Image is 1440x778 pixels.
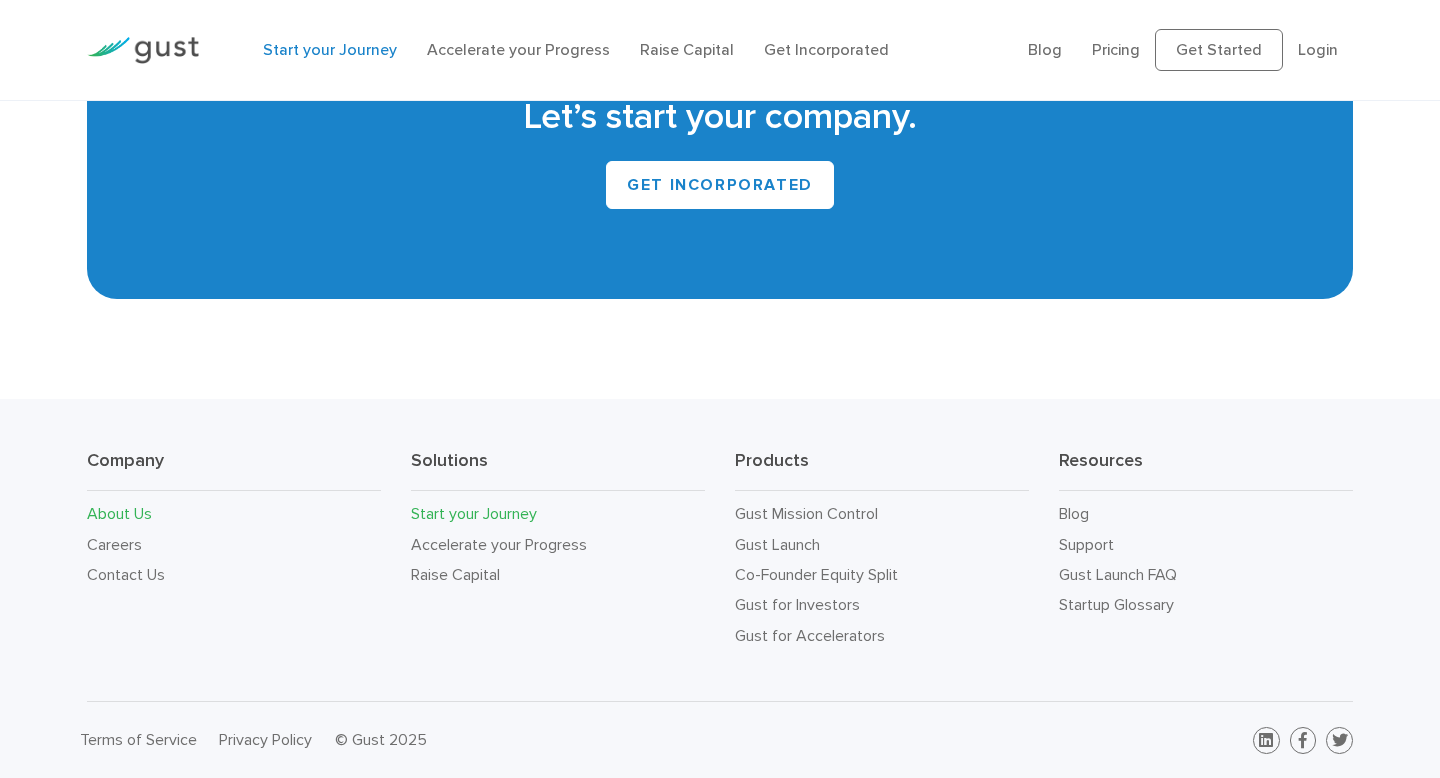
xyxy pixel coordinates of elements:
a: Gust Launch FAQ [1059,565,1177,584]
a: Accelerate your Progress [411,535,587,554]
a: Raise Capital [411,565,500,584]
a: Blog [1028,40,1062,59]
img: Gust Logo [87,37,199,64]
a: Terms of Service [80,730,197,749]
a: Co-Founder Equity Split [735,565,898,584]
a: Gust Mission Control [735,504,878,523]
div: © Gust 2025 [335,726,705,754]
a: Careers [87,535,142,554]
h3: Products [735,449,1029,491]
h2: Let’s start your company. [117,93,1323,141]
a: Privacy Policy [219,730,312,749]
a: Gust for Investors [735,595,860,614]
h3: Company [87,449,381,491]
a: Raise Capital [640,40,734,59]
a: Get Incorporated [764,40,889,59]
a: Get Started [1155,29,1283,71]
a: Start your Journey [263,40,397,59]
a: GET INCORPORATED [606,161,834,209]
a: Blog [1059,504,1089,523]
a: Pricing [1092,40,1140,59]
a: Support [1059,535,1114,554]
a: Login [1298,40,1338,59]
a: Accelerate your Progress [427,40,610,59]
a: About Us [87,504,152,523]
h3: Resources [1059,449,1353,491]
a: Contact Us [87,565,165,584]
a: Start your Journey [411,504,537,523]
a: Gust for Accelerators [735,626,885,645]
a: Startup Glossary [1059,595,1174,614]
h3: Solutions [411,449,705,491]
a: Gust Launch [735,535,820,554]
